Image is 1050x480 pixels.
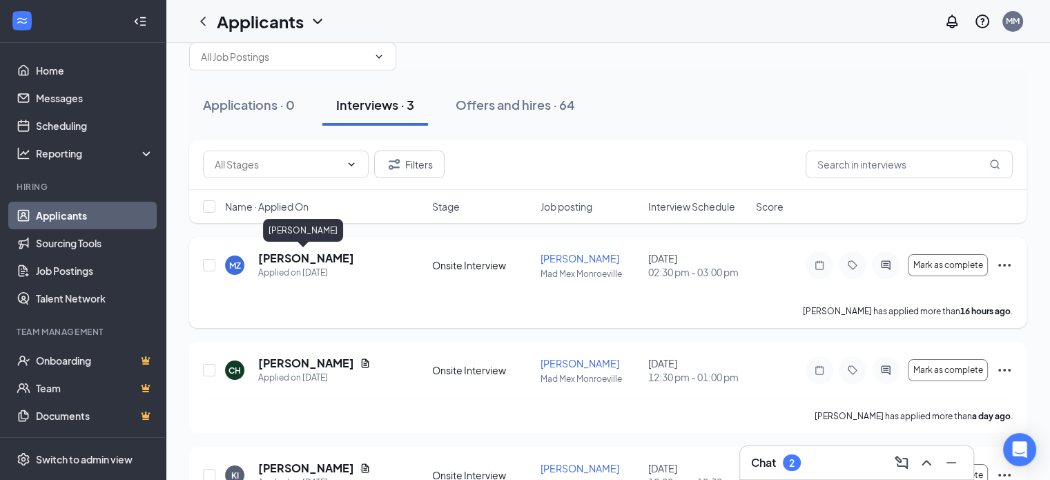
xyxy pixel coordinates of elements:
svg: ChevronUp [918,454,935,471]
svg: Notifications [944,13,960,30]
svg: ChevronLeft [195,13,211,30]
svg: Note [811,365,828,376]
a: TeamCrown [36,374,154,402]
svg: Ellipses [996,257,1013,273]
svg: ActiveChat [877,260,894,271]
svg: Collapse [133,15,147,28]
button: Filter Filters [374,151,445,178]
svg: Document [360,358,371,369]
span: Mark as complete [913,365,982,375]
span: Stage [432,200,460,213]
p: [PERSON_NAME] has applied more than . [815,410,1013,422]
p: Mad Mex Monroeville [541,373,640,385]
div: Interviews · 3 [336,96,414,113]
b: a day ago [972,411,1011,421]
a: Job Postings [36,257,154,285]
svg: ChevronDown [373,51,385,62]
p: Mad Mex Monroeville [541,268,640,280]
div: Hiring [17,181,151,193]
div: Onsite Interview [432,363,532,377]
svg: MagnifyingGlass [989,159,1000,170]
a: Messages [36,84,154,112]
b: 16 hours ago [960,306,1011,316]
a: Scheduling [36,112,154,140]
div: [DATE] [648,251,748,279]
div: Applied on [DATE] [258,371,371,385]
p: [PERSON_NAME] has applied more than . [803,305,1013,317]
span: Name · Applied On [225,200,309,213]
span: Job posting [541,200,592,213]
span: Score [756,200,784,213]
span: Mark as complete [913,260,982,270]
svg: Analysis [17,146,30,160]
a: Talent Network [36,285,154,312]
div: Applied on [DATE] [258,266,354,280]
span: [PERSON_NAME] [541,462,619,474]
a: Home [36,57,154,84]
button: ChevronUp [915,452,937,474]
div: Reporting [36,146,155,160]
div: Offers and hires · 64 [456,96,575,113]
div: Open Intercom Messenger [1003,433,1036,466]
input: All Stages [215,157,340,172]
input: Search in interviews [806,151,1013,178]
a: SurveysCrown [36,430,154,457]
h3: Chat [751,455,776,470]
span: 02:30 pm - 03:00 pm [648,265,748,279]
h5: [PERSON_NAME] [258,251,354,266]
a: OnboardingCrown [36,347,154,374]
a: Applicants [36,202,154,229]
h1: Applicants [217,10,304,33]
span: [PERSON_NAME] [541,357,619,369]
div: [PERSON_NAME] [263,219,343,242]
input: All Job Postings [201,49,368,64]
div: 2 [789,457,795,469]
svg: QuestionInfo [974,13,991,30]
div: [DATE] [648,356,748,384]
svg: Settings [17,452,30,466]
a: Sourcing Tools [36,229,154,257]
svg: Document [360,463,371,474]
span: Interview Schedule [648,200,735,213]
div: Onsite Interview [432,258,532,272]
button: ComposeMessage [891,452,913,474]
svg: ActiveChat [877,365,894,376]
svg: Tag [844,365,861,376]
svg: Note [811,260,828,271]
a: DocumentsCrown [36,402,154,430]
div: Applications · 0 [203,96,295,113]
button: Mark as complete [908,359,988,381]
svg: ChevronDown [309,13,326,30]
svg: ComposeMessage [893,454,910,471]
div: MM [1006,15,1020,27]
svg: WorkstreamLogo [15,14,29,28]
span: [PERSON_NAME] [541,252,619,265]
svg: Minimize [943,454,960,471]
svg: ChevronDown [346,159,357,170]
div: CH [229,365,241,376]
h5: [PERSON_NAME] [258,461,354,476]
span: 12:30 pm - 01:00 pm [648,370,748,384]
svg: Tag [844,260,861,271]
svg: Ellipses [996,362,1013,378]
button: Minimize [940,452,962,474]
div: Team Management [17,326,151,338]
div: MZ [229,260,241,271]
svg: Filter [386,156,402,173]
div: Switch to admin view [36,452,133,466]
h5: [PERSON_NAME] [258,356,354,371]
button: Mark as complete [908,254,988,276]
